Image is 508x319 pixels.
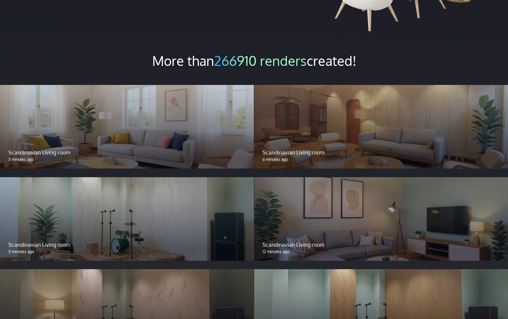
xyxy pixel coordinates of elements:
p: 6 minutes ago [263,156,500,163]
p: 5 minutes ago [8,156,245,163]
p: 11 minutes ago [8,249,245,255]
p: Scandinavian Living room [263,148,500,156]
p: Scandinavian Living room [8,148,245,156]
span: 266910 renders [214,52,307,69]
p: Scandinavian Living room [8,241,245,249]
p: 12 minutes ago [263,249,500,255]
p: Scandinavian Living room [263,241,500,249]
